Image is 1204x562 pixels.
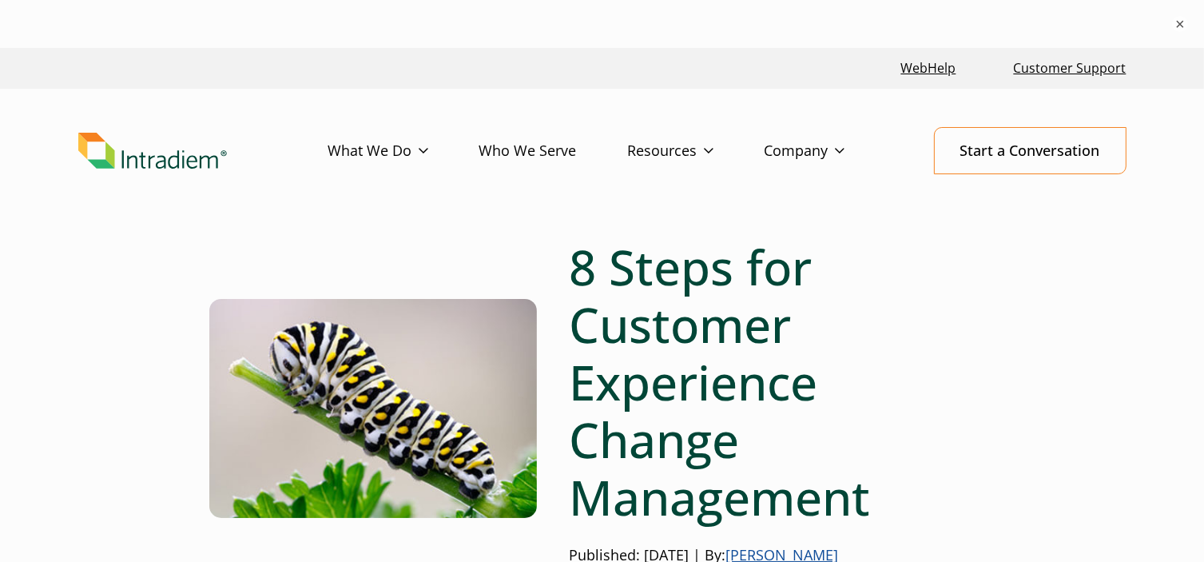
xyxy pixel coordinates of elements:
[78,133,227,169] img: Intradiem
[934,127,1127,174] a: Start a Conversation
[479,128,628,174] a: Who We Serve
[1007,51,1133,86] a: Customer Support
[895,51,963,86] a: Link opens in a new window
[78,133,328,169] a: Link to homepage of Intradiem
[570,238,995,526] h1: 8 Steps for Customer Experience Change Management
[1172,16,1188,32] button: ×
[628,128,765,174] a: Resources
[765,128,896,174] a: Company
[328,128,479,174] a: What We Do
